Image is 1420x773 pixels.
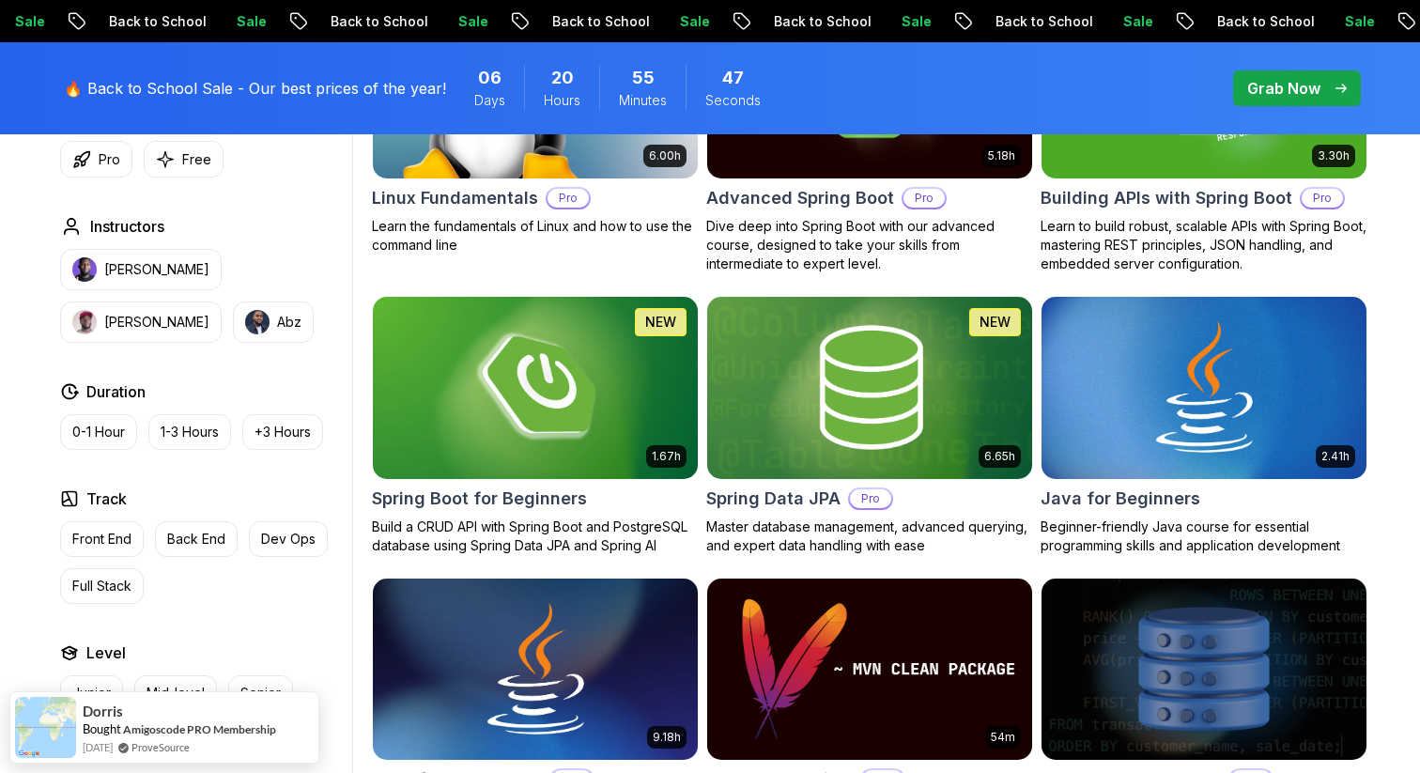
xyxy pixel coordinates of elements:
a: Spring Data JPA card6.65hNEWSpring Data JPAProMaster database management, advanced querying, and ... [706,296,1033,555]
p: 6.65h [984,449,1015,464]
p: 9.18h [653,730,681,745]
button: Mid-level [134,675,217,711]
p: NEW [980,313,1011,332]
p: Free [182,150,211,169]
button: Back End [155,521,238,557]
p: Sale [887,12,947,31]
h2: Linux Fundamentals [372,185,538,211]
img: Spring Data JPA card [707,297,1032,479]
button: instructor img[PERSON_NAME] [60,249,222,290]
p: Back to School [1202,12,1330,31]
p: Sale [665,12,725,31]
span: Dorris [83,703,123,719]
button: Senior [228,675,293,711]
p: Sale [1330,12,1390,31]
h2: Building APIs with Spring Boot [1041,185,1292,211]
button: Front End [60,521,144,557]
p: Sale [1108,12,1168,31]
p: Learn the fundamentals of Linux and how to use the command line [372,217,699,255]
span: 20 Hours [551,65,574,91]
p: Pro [850,489,891,508]
p: Back to School [980,12,1108,31]
img: Advanced Databases card [1042,579,1366,761]
p: Senior [240,684,281,703]
a: Java for Beginners card2.41hJava for BeginnersBeginner-friendly Java course for essential program... [1041,296,1367,555]
p: Beginner-friendly Java course for essential programming skills and application development [1041,518,1367,555]
button: instructor imgAbz [233,301,314,343]
p: 3.30h [1318,148,1350,163]
p: 1.67h [652,449,681,464]
span: 55 Minutes [632,65,655,91]
p: 0-1 Hour [72,423,125,441]
p: Back to School [759,12,887,31]
p: Dev Ops [261,530,316,549]
p: 2.41h [1321,449,1350,464]
p: Sale [222,12,282,31]
a: ProveSource [131,739,190,755]
p: NEW [645,313,676,332]
img: instructor img [72,310,97,334]
a: Amigoscode PRO Membership [123,722,276,736]
p: 54m [991,730,1015,745]
p: [PERSON_NAME] [104,260,209,279]
h2: Level [86,642,126,664]
p: Pro [903,189,945,208]
span: 47 Seconds [722,65,744,91]
img: instructor img [72,257,97,282]
p: 🔥 Back to School Sale - Our best prices of the year! [64,77,446,100]
p: Back to School [316,12,443,31]
p: 6.00h [649,148,681,163]
span: Hours [544,91,580,110]
p: Master database management, advanced querying, and expert data handling with ease [706,518,1033,555]
h2: Advanced Spring Boot [706,185,894,211]
h2: Track [86,487,127,510]
p: Abz [277,313,301,332]
span: 6 Days [478,65,502,91]
p: Back to School [94,12,222,31]
span: Days [474,91,505,110]
img: Spring Boot for Beginners card [373,297,698,479]
p: Sale [443,12,503,31]
button: +3 Hours [242,414,323,450]
button: Free [144,141,224,178]
h2: Java for Beginners [1041,486,1200,512]
span: Seconds [705,91,761,110]
p: Build a CRUD API with Spring Boot and PostgreSQL database using Spring Data JPA and Spring AI [372,518,699,555]
button: Full Stack [60,568,144,604]
p: Grab Now [1247,77,1320,100]
p: Junior [72,684,111,703]
p: [PERSON_NAME] [104,313,209,332]
button: 0-1 Hour [60,414,137,450]
img: Maven Essentials card [707,579,1032,761]
h2: Duration [86,380,146,403]
p: Learn to build robust, scalable APIs with Spring Boot, mastering REST principles, JSON handling, ... [1041,217,1367,273]
p: Pro [99,150,120,169]
button: Junior [60,675,123,711]
h2: Spring Data JPA [706,486,841,512]
a: Spring Boot for Beginners card1.67hNEWSpring Boot for BeginnersBuild a CRUD API with Spring Boot ... [372,296,699,555]
p: Dive deep into Spring Boot with our advanced course, designed to take your skills from intermedia... [706,217,1033,273]
p: 5.18h [988,148,1015,163]
img: Java for Beginners card [1042,297,1366,479]
button: instructor img[PERSON_NAME] [60,301,222,343]
p: Back End [167,530,225,549]
span: Minutes [619,91,667,110]
img: provesource social proof notification image [15,697,76,758]
p: Full Stack [72,577,131,595]
button: 1-3 Hours [148,414,231,450]
p: 1-3 Hours [161,423,219,441]
h2: Spring Boot for Beginners [372,486,587,512]
p: Mid-level [147,684,205,703]
p: Back to School [537,12,665,31]
button: Dev Ops [249,521,328,557]
span: Bought [83,721,121,736]
p: +3 Hours [255,423,311,441]
img: instructor img [245,310,270,334]
p: Pro [548,189,589,208]
img: Java for Developers card [373,579,698,761]
span: [DATE] [83,739,113,755]
button: Pro [60,141,132,178]
p: Pro [1302,189,1343,208]
h2: Instructors [90,215,164,238]
p: Front End [72,530,131,549]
